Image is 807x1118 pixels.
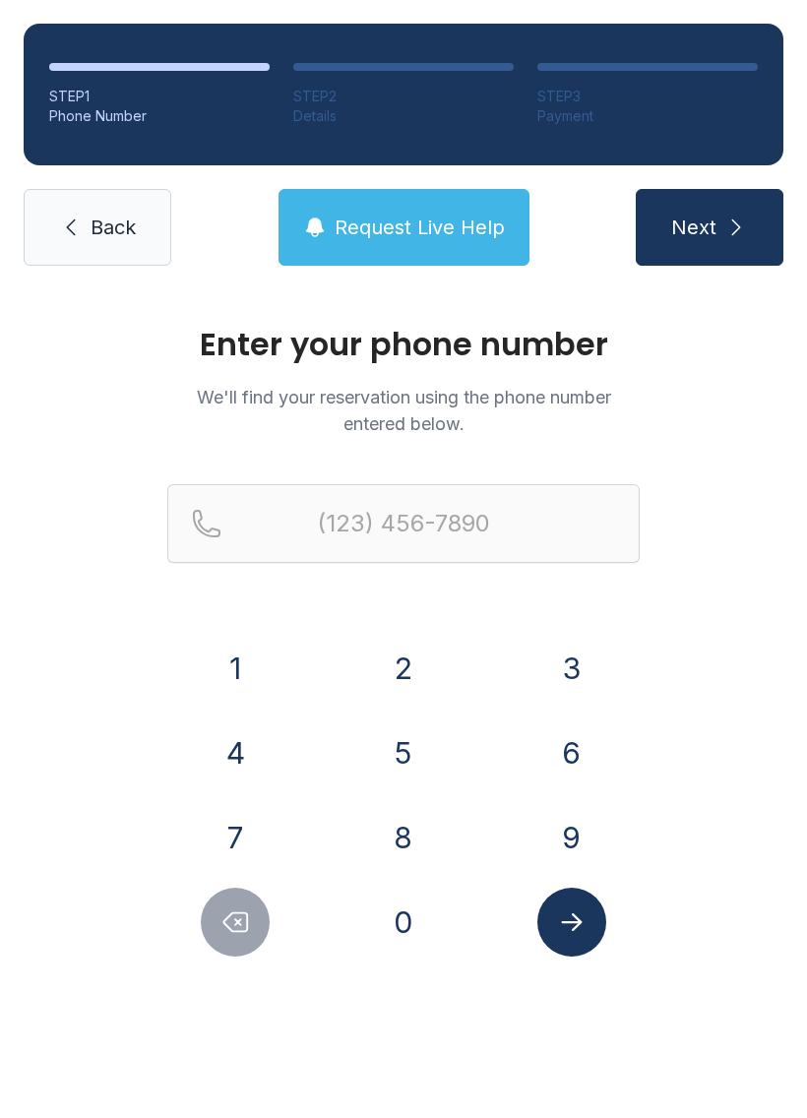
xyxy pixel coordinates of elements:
[91,214,136,241] span: Back
[537,718,606,787] button: 6
[369,718,438,787] button: 5
[293,106,514,126] div: Details
[335,214,505,241] span: Request Live Help
[201,634,270,703] button: 1
[201,888,270,957] button: Delete number
[537,106,758,126] div: Payment
[671,214,716,241] span: Next
[369,634,438,703] button: 2
[167,329,640,360] h1: Enter your phone number
[537,87,758,106] div: STEP 3
[201,718,270,787] button: 4
[49,106,270,126] div: Phone Number
[167,384,640,437] p: We'll find your reservation using the phone number entered below.
[369,888,438,957] button: 0
[167,484,640,563] input: Reservation phone number
[293,87,514,106] div: STEP 2
[537,634,606,703] button: 3
[201,803,270,872] button: 7
[537,803,606,872] button: 9
[369,803,438,872] button: 8
[49,87,270,106] div: STEP 1
[537,888,606,957] button: Submit lookup form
